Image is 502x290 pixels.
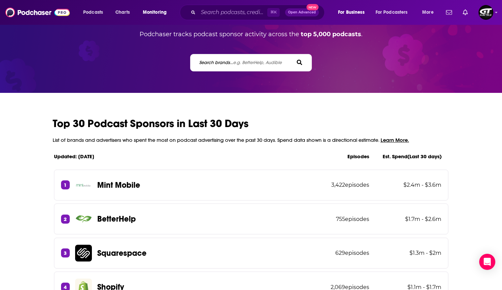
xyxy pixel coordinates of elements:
[54,153,334,160] p: Updated: [DATE]
[301,31,361,38] b: top 5,000 podcasts
[288,11,316,14] span: Open Advanced
[479,5,493,20] button: Show profile menu
[345,250,369,256] span: episodes
[53,137,450,143] p: List of brands and advertisers who spent the most on podcast advertising over the past 30 days. S...
[338,8,365,17] span: For Business
[306,4,319,10] span: New
[97,180,140,190] p: Mint Mobile
[97,248,147,258] p: Squarespace
[376,8,408,17] span: For Podcasters
[54,236,448,269] a: 3Squarespace logoSquarespace629episodes$1.3m - $2m
[54,168,448,200] a: 1Mint Mobile logoMint Mobile3,422episodes$2.4m - $3.6m
[333,7,373,18] button: open menu
[383,216,441,222] p: $1.7m - $2.6m
[417,7,442,18] button: open menu
[198,7,267,18] input: Search podcasts, credits, & more...
[199,60,282,65] label: Search brands...
[479,5,493,20] img: User Profile
[186,5,331,20] div: Search podcasts, credits, & more...
[75,211,92,227] img: BetterHelp logo
[443,7,455,18] a: Show notifications dropdown
[64,250,67,256] p: 3
[233,60,282,65] span: e.g. BetterHelp, Audible
[129,31,373,38] p: Podchaser tracks podcast sponsor activity across the .
[331,182,369,188] p: 3,422
[479,5,493,20] span: Logged in as GTMedia
[460,7,470,18] a: Show notifications dropdown
[383,182,441,188] p: $2.4m - $3.6m
[138,7,175,18] button: open menu
[383,250,441,256] p: $1.3m - $2m
[64,216,67,222] p: 2
[64,182,67,188] p: 1
[267,8,280,17] span: ⌘ K
[143,8,167,17] span: Monitoring
[83,8,103,17] span: Podcasts
[345,182,369,188] span: episodes
[115,8,130,17] span: Charts
[97,214,136,224] p: BetterHelp
[285,8,319,16] button: Open AdvancedNew
[381,137,409,143] span: Learn More.
[479,254,495,270] div: Open Intercom Messenger
[347,153,369,160] p: Episodes
[345,216,369,222] span: episodes
[75,245,92,262] img: Squarespace logo
[335,250,369,256] p: 629
[53,117,450,130] h2: Top 30 Podcast Sponsors in Last 30 Days
[371,7,417,18] button: open menu
[5,6,70,19] img: Podchaser - Follow, Share and Rate Podcasts
[78,7,112,18] button: open menu
[422,8,434,17] span: More
[111,7,134,18] a: Charts
[407,153,442,160] span: (Last 30 days)
[75,177,92,193] img: Mint Mobile logo
[383,153,442,160] p: Est. Spend
[336,216,369,222] p: 755
[54,202,448,234] a: 2BetterHelp logoBetterHelp755episodes$1.7m - $2.6m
